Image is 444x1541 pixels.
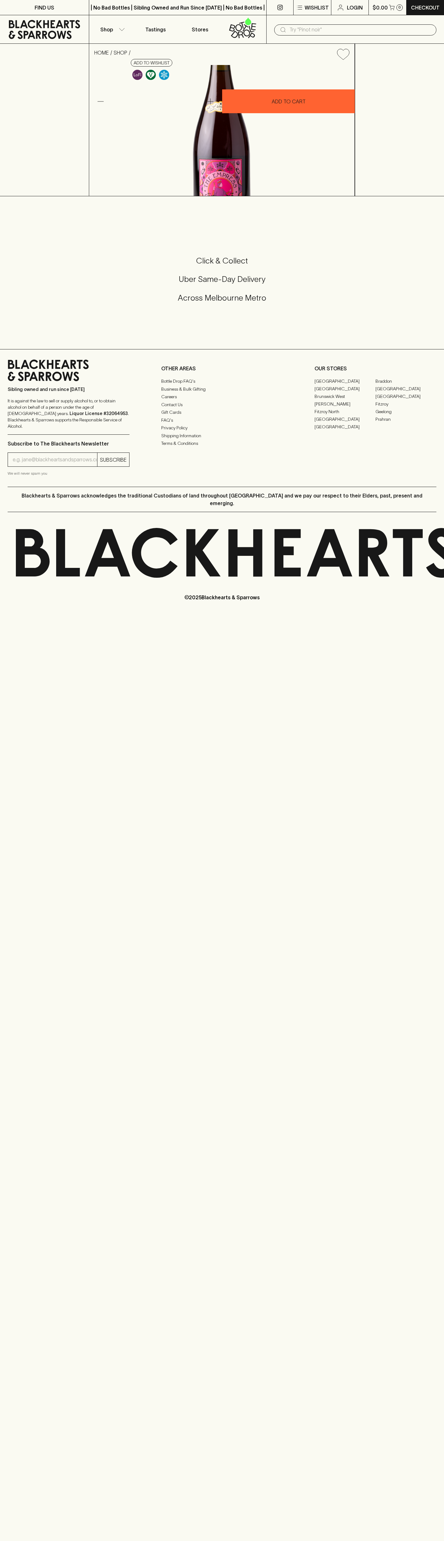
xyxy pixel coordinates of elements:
[8,398,129,429] p: It is against the law to sell or supply alcohol to, or to obtain alcohol on behalf of a person un...
[178,15,222,43] a: Stores
[315,423,375,431] a: [GEOGRAPHIC_DATA]
[222,89,355,113] button: ADD TO CART
[133,15,178,43] a: Tastings
[161,365,283,372] p: OTHER AREAS
[315,393,375,400] a: Brunswick West
[411,4,440,11] p: Checkout
[144,68,157,81] a: Made without the use of any animal products.
[373,4,388,11] p: $0.00
[132,70,142,80] img: Lo-Fi
[161,432,283,439] a: Shipping Information
[375,400,436,408] a: Fitzroy
[398,6,401,9] p: 0
[89,15,134,43] button: Shop
[89,65,355,196] img: 39937.png
[70,411,128,416] strong: Liquor License #32064953
[159,70,169,80] img: Chilled Red
[8,274,436,284] h5: Uber Same-Day Delivery
[100,456,127,464] p: SUBSCRIBE
[375,408,436,415] a: Geelong
[35,4,54,11] p: FIND US
[335,46,352,62] button: Add to wishlist
[272,98,306,105] p: ADD TO CART
[100,26,113,33] p: Shop
[315,415,375,423] a: [GEOGRAPHIC_DATA]
[145,26,166,33] p: Tastings
[8,293,436,303] h5: Across Melbourne Metro
[305,4,329,11] p: Wishlist
[375,393,436,400] a: [GEOGRAPHIC_DATA]
[315,400,375,408] a: [PERSON_NAME]
[315,408,375,415] a: Fitzroy North
[8,230,436,336] div: Call to action block
[161,378,283,385] a: Bottle Drop FAQ's
[8,470,129,477] p: We will never spam you
[131,68,144,81] a: Some may call it natural, others minimum intervention, either way, it’s hands off & maybe even a ...
[12,492,432,507] p: Blackhearts & Sparrows acknowledges the traditional Custodians of land throughout [GEOGRAPHIC_DAT...
[13,455,97,465] input: e.g. jane@blackheartsandsparrows.com.au
[192,26,208,33] p: Stores
[146,70,156,80] img: Vegan
[161,401,283,408] a: Contact Us
[161,416,283,424] a: FAQ's
[161,393,283,401] a: Careers
[375,415,436,423] a: Prahran
[8,386,129,393] p: Sibling owned and run since [DATE]
[315,365,436,372] p: OUR STORES
[161,440,283,447] a: Terms & Conditions
[315,377,375,385] a: [GEOGRAPHIC_DATA]
[375,377,436,385] a: Braddon
[97,453,129,466] button: SUBSCRIBE
[8,256,436,266] h5: Click & Collect
[161,385,283,393] a: Business & Bulk Gifting
[161,409,283,416] a: Gift Cards
[375,385,436,393] a: [GEOGRAPHIC_DATA]
[94,50,109,55] a: HOME
[315,385,375,393] a: [GEOGRAPHIC_DATA]
[289,25,431,35] input: Try "Pinot noir"
[8,440,129,447] p: Subscribe to The Blackhearts Newsletter
[131,59,172,67] button: Add to wishlist
[157,68,171,81] a: Wonderful as is, but a slight chill will enhance the aromatics and give it a beautiful crunch.
[347,4,363,11] p: Login
[114,50,127,55] a: SHOP
[161,424,283,432] a: Privacy Policy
